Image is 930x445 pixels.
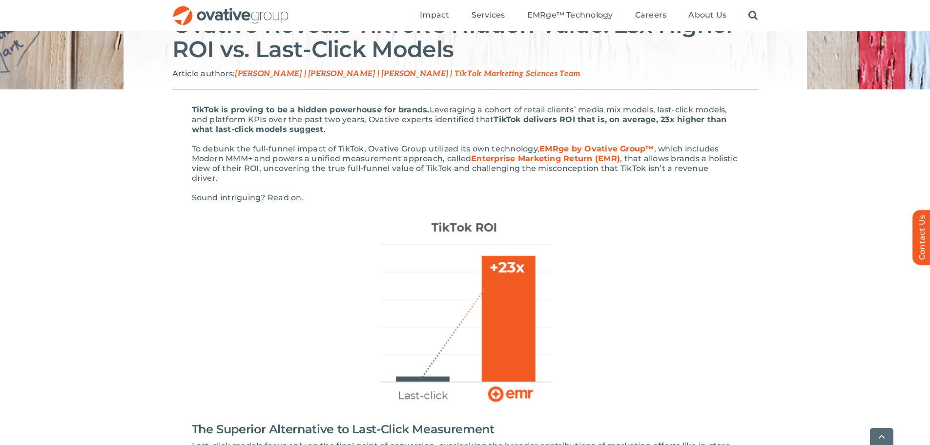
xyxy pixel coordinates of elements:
span: Careers [635,10,667,20]
a: Impact [420,10,449,21]
p: Article authors: [172,69,758,79]
span: Sound intriguing? Read on. [192,193,304,202]
span: [PERSON_NAME] | [PERSON_NAME] | [PERSON_NAME] | TikTok Marketing Sciences Team [235,69,580,79]
span: EMRge™ Technology [527,10,613,20]
a: EMRge™ Technology [527,10,613,21]
a: OG_Full_horizontal_RGB [172,5,289,14]
span: , which includes Modern MMM+ and powers a unified measurement approach, called [192,144,719,163]
span: Leveraging a cohort of retail clients’ media mix models, last-click models, and platform KPIs ove... [192,105,727,124]
a: Careers [635,10,667,21]
h2: Ovative Reveals TikTok’s Hidden Value: 23x Higher ROI vs. Last-Click Models [172,13,758,62]
span: Services [472,10,505,20]
span: Impact [420,10,449,20]
a: About Us [688,10,726,21]
span: TikTok is proving to be a hidden powerhouse for brands. [192,105,430,114]
a: Search [748,10,758,21]
a: Services [472,10,505,21]
a: EMRge by Ovative Group™ [539,144,654,153]
span: TikTok delivers ROI that is, on average, 23x higher than what last-click models suggest [192,115,727,134]
span: , that allows brands a holistic view of their ROI, uncovering the true full-funnel value of TikTo... [192,154,738,183]
h2: The Superior Alternative to Last-Click Measurement [192,418,739,441]
a: Enterprise Marketing Return (EMR) [471,154,620,163]
span: To debunk the full-funnel impact of TikTok, Ovative Group utilized its own technology, [192,144,540,153]
span: . [324,125,326,134]
span: About Us [688,10,726,20]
